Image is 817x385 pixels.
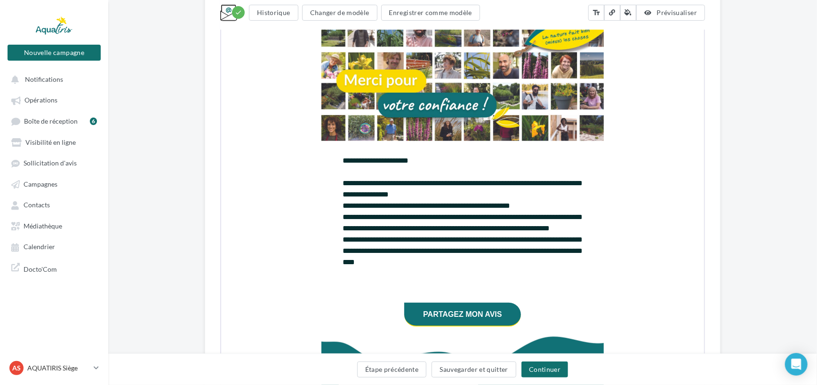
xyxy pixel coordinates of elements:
[25,75,63,83] span: Notifications
[24,243,55,251] span: Calendrier
[24,201,50,209] span: Contacts
[24,96,57,104] span: Opérations
[592,8,601,17] i: text_fields
[657,8,697,16] span: Prévisualiser
[636,5,705,21] button: Prévisualiser
[100,19,383,201] img: header_aquatiris_3.jpg
[232,6,245,19] div: Modifications enregistrées
[121,215,361,339] div: false
[12,363,21,373] span: AS
[6,154,103,171] a: Sollicitation d'avis
[785,353,808,376] div: Open Intercom Messenger
[235,9,242,16] i: check
[432,361,516,377] button: Sauvegarder et quitter
[302,5,377,21] button: Changer de modèle
[6,217,103,234] a: Médiathèque
[588,5,604,21] button: text_fields
[27,363,90,373] p: AQUATIRIS Siège
[180,8,277,14] span: L'email ne s'affiche pas correctement ?
[6,175,103,192] a: Campagnes
[249,5,298,21] button: Historique
[202,370,280,378] a: Partagez mon avis
[6,196,103,213] a: Contacts
[24,117,78,125] span: Boîte de réception
[24,159,77,167] span: Sollicitation d'avis
[24,263,57,274] span: Docto'Com
[8,45,101,61] button: Nouvelle campagne
[277,7,303,14] a: Cliquez-ici
[8,359,101,377] a: AS AQUATIRIS Siège
[90,118,97,125] div: 6
[24,222,62,230] span: Médiathèque
[6,238,103,255] a: Calendrier
[6,134,103,150] a: Visibilité en ligne
[6,259,103,277] a: Docto'Com
[521,361,568,377] button: Continuer
[6,112,103,130] a: Boîte de réception6
[25,138,76,146] span: Visibilité en ligne
[6,71,99,87] button: Notifications
[277,8,303,14] u: Cliquez-ici
[381,5,480,21] button: Enregistrer comme modèle
[357,361,427,377] button: Étape précédente
[6,91,103,108] a: Opérations
[24,180,57,188] span: Campagnes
